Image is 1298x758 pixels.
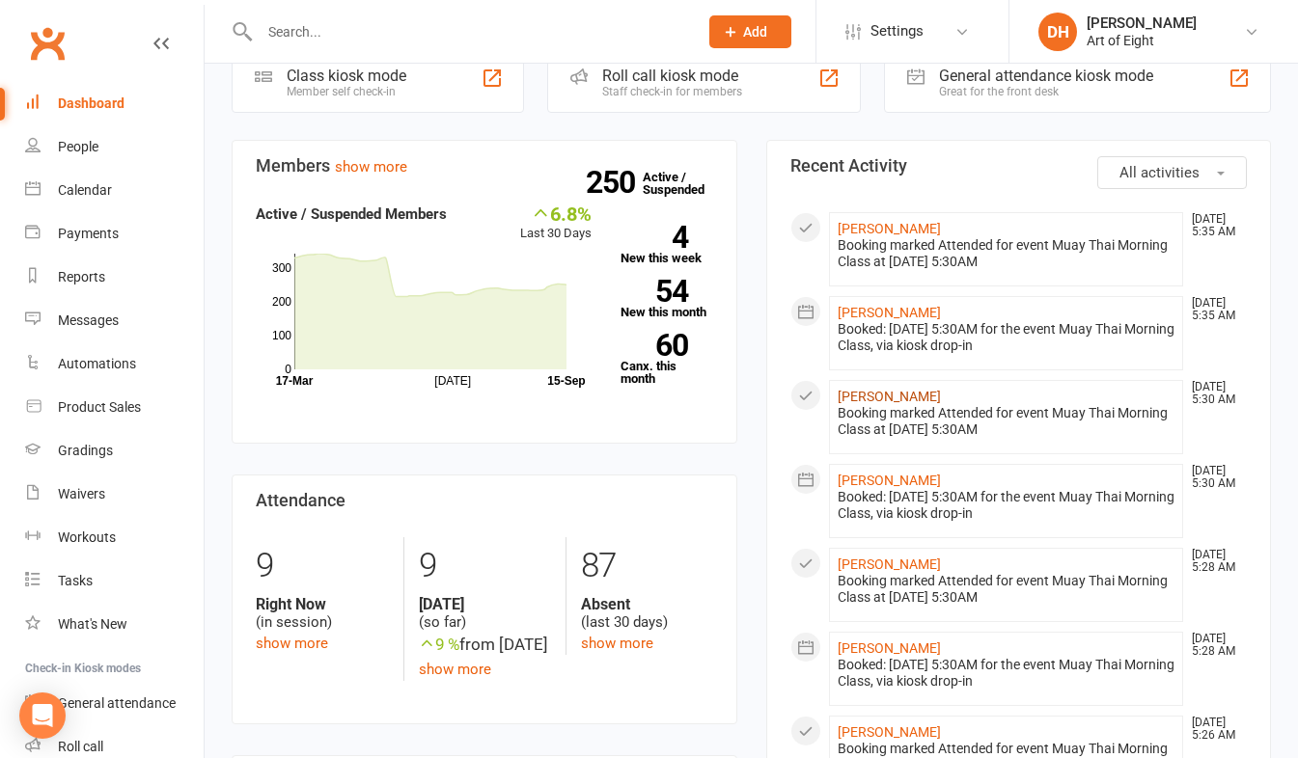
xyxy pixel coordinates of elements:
div: General attendance kiosk mode [939,67,1153,85]
div: Booking marked Attended for event Muay Thai Morning Class at [DATE] 5:30AM [838,405,1175,438]
h3: Recent Activity [790,156,1248,176]
div: Gradings [58,443,113,458]
a: [PERSON_NAME] [838,389,941,404]
strong: 4 [621,223,688,252]
a: [PERSON_NAME] [838,221,941,236]
div: Last 30 Days [520,203,592,244]
a: Clubworx [23,19,71,68]
div: What's New [58,616,127,632]
div: 6.8% [520,203,592,224]
div: People [58,139,98,154]
span: Add [743,24,767,40]
div: Booking marked Attended for event Muay Thai Morning Class at [DATE] 5:30AM [838,237,1175,270]
time: [DATE] 5:35 AM [1182,297,1246,322]
div: General attendance [58,695,176,711]
a: show more [419,661,491,678]
div: Dashboard [58,95,124,111]
time: [DATE] 5:26 AM [1182,717,1246,742]
a: Payments [25,212,204,256]
a: General attendance kiosk mode [25,682,204,725]
div: 9 [256,537,389,595]
div: Booked: [DATE] 5:30AM for the event Muay Thai Morning Class, via kiosk drop-in [838,489,1175,522]
div: [PERSON_NAME] [1087,14,1197,32]
a: Tasks [25,559,204,603]
time: [DATE] 5:28 AM [1182,549,1246,574]
div: Product Sales [58,399,141,415]
div: Roll call [58,739,103,754]
a: [PERSON_NAME] [838,556,941,572]
strong: Absent [581,595,713,613]
strong: [DATE] [419,595,551,613]
div: Class kiosk mode [287,67,406,85]
a: show more [256,635,328,652]
a: Waivers [25,473,204,516]
button: All activities [1097,156,1247,189]
div: Automations [58,356,136,371]
strong: 60 [621,331,688,360]
a: [PERSON_NAME] [838,305,941,320]
a: Workouts [25,516,204,559]
a: [PERSON_NAME] [838,473,941,488]
div: Calendar [58,182,112,198]
div: Booked: [DATE] 5:30AM for the event Muay Thai Morning Class, via kiosk drop-in [838,657,1175,690]
a: show more [335,158,407,176]
div: Waivers [58,486,105,501]
div: Booked: [DATE] 5:30AM for the event Muay Thai Morning Class, via kiosk drop-in [838,321,1175,354]
a: What's New [25,603,204,646]
a: show more [581,635,653,652]
div: Great for the front desk [939,85,1153,98]
div: Reports [58,269,105,284]
div: Booking marked Attended for event Muay Thai Morning Class at [DATE] 5:30AM [838,573,1175,606]
div: Staff check-in for members [602,85,742,98]
div: Workouts [58,529,116,545]
div: from [DATE] [419,632,551,658]
div: Tasks [58,573,93,588]
span: All activities [1119,164,1200,181]
a: Calendar [25,169,204,212]
h3: Members [256,156,713,176]
div: 9 [419,537,551,595]
a: Automations [25,342,204,386]
div: (in session) [256,595,389,632]
div: 87 [581,537,713,595]
button: Add [709,15,791,48]
time: [DATE] 5:30 AM [1182,465,1246,490]
div: Roll call kiosk mode [602,67,742,85]
a: 54New this month [621,280,713,318]
a: Messages [25,299,204,342]
a: 4New this week [621,226,713,264]
a: People [25,125,204,169]
div: Payments [58,226,119,241]
a: 250Active / Suspended [643,156,728,210]
a: Reports [25,256,204,299]
a: Dashboard [25,82,204,125]
a: Gradings [25,429,204,473]
div: (last 30 days) [581,595,713,632]
div: Art of Eight [1087,32,1197,49]
strong: Active / Suspended Members [256,205,447,223]
div: Open Intercom Messenger [19,692,66,739]
time: [DATE] 5:30 AM [1182,381,1246,406]
input: Search... [254,18,684,45]
div: DH [1038,13,1077,51]
a: [PERSON_NAME] [838,640,941,656]
span: Settings [870,10,924,53]
a: [PERSON_NAME] [838,724,941,740]
a: 60Canx. this month [621,334,713,385]
span: 9 % [419,635,459,654]
a: Product Sales [25,386,204,429]
div: Messages [58,312,119,328]
strong: 54 [621,277,688,306]
strong: Right Now [256,595,389,613]
strong: 250 [586,168,643,197]
div: (so far) [419,595,551,632]
time: [DATE] 5:35 AM [1182,213,1246,238]
div: Member self check-in [287,85,406,98]
time: [DATE] 5:28 AM [1182,633,1246,658]
h3: Attendance [256,491,713,510]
